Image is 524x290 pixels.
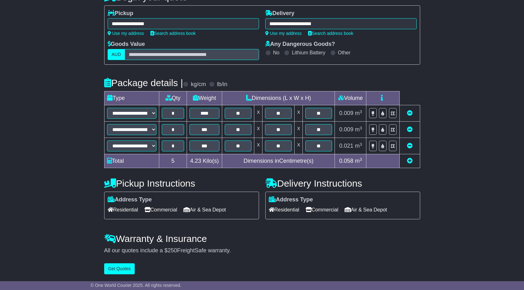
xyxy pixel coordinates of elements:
[355,126,362,133] span: m
[187,154,222,168] td: Kilo(s)
[190,158,201,164] span: 4.23
[273,50,279,56] label: No
[104,178,259,189] h4: Pickup Instructions
[265,178,420,189] h4: Delivery Instructions
[269,205,299,215] span: Residential
[339,158,353,164] span: 0.058
[407,110,413,116] a: Remove this item
[168,247,177,254] span: 250
[183,205,226,215] span: Air & Sea Depot
[265,31,302,36] a: Use my address
[338,50,351,56] label: Other
[360,142,362,147] sup: 3
[355,110,362,116] span: m
[187,91,222,105] td: Weight
[159,154,187,168] td: 5
[339,126,353,133] span: 0.009
[339,143,353,149] span: 0.021
[144,205,177,215] span: Commercial
[217,81,227,88] label: lb/in
[104,263,135,274] button: Get Quotes
[254,138,262,154] td: x
[108,10,133,17] label: Pickup
[407,126,413,133] a: Remove this item
[407,143,413,149] a: Remove this item
[159,91,187,105] td: Qty
[108,41,145,48] label: Goods Value
[108,49,125,60] label: AUD
[191,81,206,88] label: kg/cm
[345,205,387,215] span: Air & Sea Depot
[360,109,362,114] sup: 3
[265,10,295,17] label: Delivery
[335,91,366,105] td: Volume
[407,158,413,164] a: Add new item
[104,78,183,88] h4: Package details |
[254,122,262,138] td: x
[108,205,138,215] span: Residential
[91,283,182,288] span: © One World Courier 2025. All rights reserved.
[108,196,152,203] label: Address Type
[104,247,420,254] div: All our quotes include a $ FreightSafe warranty.
[355,143,362,149] span: m
[108,31,144,36] a: Use my address
[254,105,262,122] td: x
[104,154,159,168] td: Total
[292,50,325,56] label: Lithium Battery
[355,158,362,164] span: m
[360,126,362,130] sup: 3
[295,105,303,122] td: x
[360,157,362,162] sup: 3
[308,31,353,36] a: Search address book
[222,91,335,105] td: Dimensions (L x W x H)
[295,122,303,138] td: x
[269,196,313,203] label: Address Type
[150,31,196,36] a: Search address book
[265,41,335,48] label: Any Dangerous Goods?
[104,233,420,244] h4: Warranty & Insurance
[222,154,335,168] td: Dimensions in Centimetre(s)
[306,205,338,215] span: Commercial
[104,91,159,105] td: Type
[339,110,353,116] span: 0.009
[295,138,303,154] td: x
